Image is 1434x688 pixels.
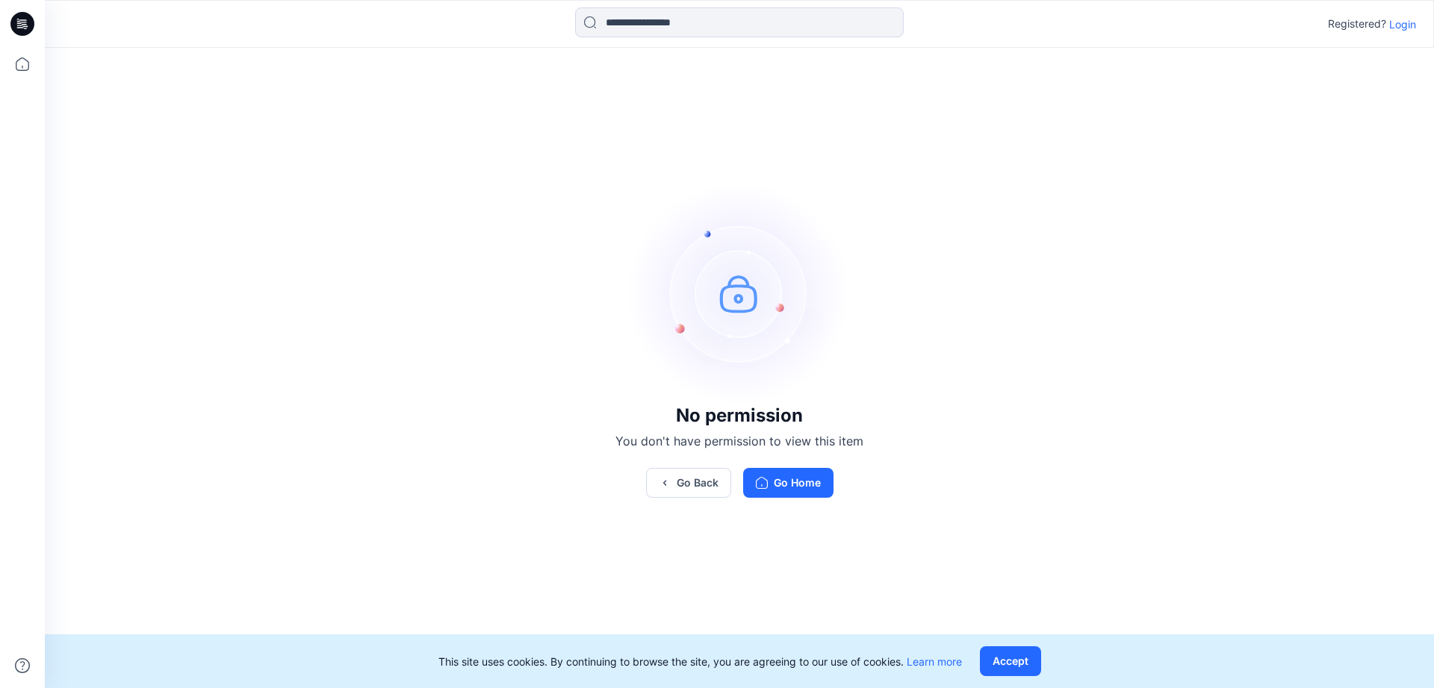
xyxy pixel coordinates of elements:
button: Go Back [646,468,731,498]
p: Registered? [1328,15,1386,33]
p: Login [1389,16,1416,32]
p: You don't have permission to view this item [615,432,863,450]
button: Accept [980,646,1041,676]
img: no-perm.svg [627,181,851,405]
button: Go Home [743,468,834,498]
p: This site uses cookies. By continuing to browse the site, you are agreeing to our use of cookies. [438,654,962,669]
a: Learn more [907,655,962,668]
h3: No permission [615,405,863,426]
